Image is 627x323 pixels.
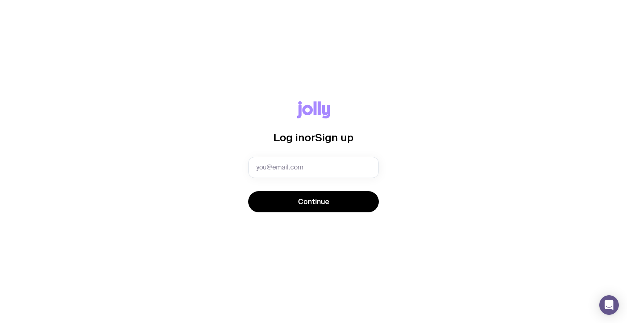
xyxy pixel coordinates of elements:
[273,131,305,143] span: Log in
[315,131,354,143] span: Sign up
[305,131,315,143] span: or
[599,295,619,315] div: Open Intercom Messenger
[248,157,379,178] input: you@email.com
[298,197,329,207] span: Continue
[248,191,379,212] button: Continue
